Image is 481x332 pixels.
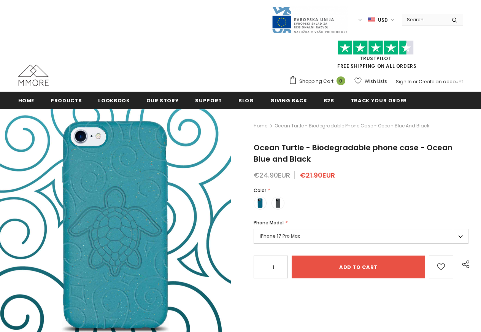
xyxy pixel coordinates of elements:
span: Products [51,97,82,104]
a: Trustpilot [360,55,392,62]
span: Phone Model [254,219,284,226]
a: Sign In [396,78,412,85]
span: Track your order [351,97,407,104]
span: Shopping Cart [299,78,333,85]
a: Home [18,92,35,109]
a: Lookbook [98,92,130,109]
a: Create an account [419,78,463,85]
span: Blog [238,97,254,104]
a: Home [254,121,267,130]
a: Giving back [270,92,307,109]
span: or [413,78,418,85]
a: Our Story [146,92,179,109]
span: FREE SHIPPING ON ALL ORDERS [289,44,463,69]
input: Search Site [402,14,446,25]
span: Home [18,97,35,104]
span: Color [254,187,266,194]
span: 0 [337,76,345,85]
a: B2B [324,92,334,109]
span: USD [378,16,388,24]
span: B2B [324,97,334,104]
span: Giving back [270,97,307,104]
label: iPhone 17 Pro Max [254,229,468,244]
img: USD [368,17,375,23]
img: Javni Razpis [271,6,348,34]
a: Blog [238,92,254,109]
img: Trust Pilot Stars [338,40,414,55]
span: Ocean Turtle - Biodegradable phone case - Ocean Blue and Black [275,121,429,130]
span: Ocean Turtle - Biodegradable phone case - Ocean Blue and Black [254,142,452,164]
a: Javni Razpis [271,16,348,23]
img: MMORE Cases [18,65,49,86]
a: Products [51,92,82,109]
span: Our Story [146,97,179,104]
a: Wish Lists [354,75,387,88]
a: Track your order [351,92,407,109]
span: €21.90EUR [300,170,335,180]
span: Lookbook [98,97,130,104]
a: support [195,92,222,109]
span: Wish Lists [365,78,387,85]
a: Shopping Cart 0 [289,76,349,87]
span: support [195,97,222,104]
input: Add to cart [292,256,425,278]
span: €24.90EUR [254,170,290,180]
